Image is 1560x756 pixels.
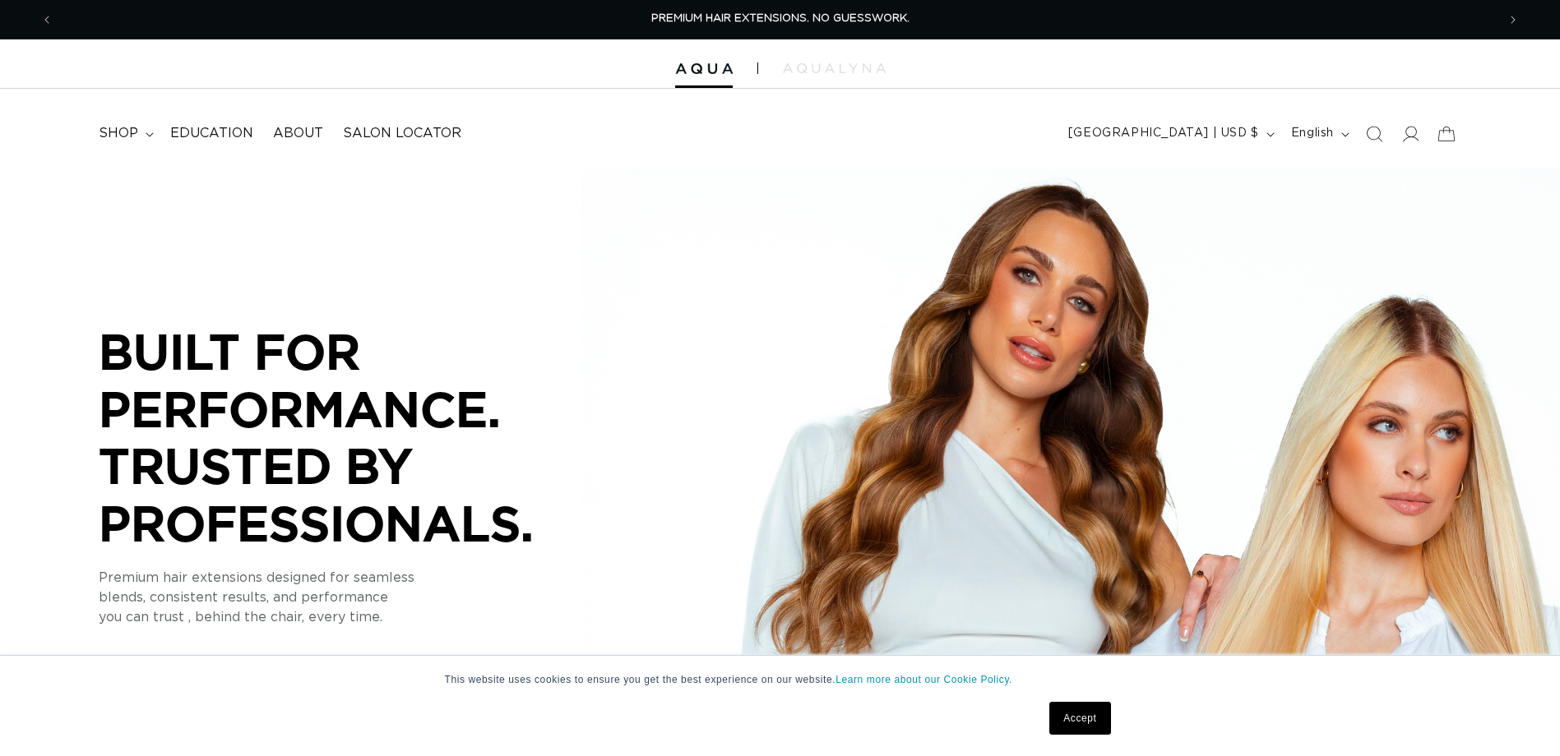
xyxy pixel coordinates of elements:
button: Next announcement [1495,4,1531,35]
a: Education [160,115,263,152]
a: Learn more about our Cookie Policy. [836,674,1012,685]
a: Salon Locator [333,115,471,152]
span: shop [99,125,138,142]
p: BUILT FOR PERFORMANCE. TRUSTED BY PROFESSIONALS. [99,323,592,551]
p: Premium hair extensions designed for seamless [99,569,592,588]
a: About [263,115,333,152]
p: blends, consistent results, and performance [99,588,592,608]
button: [GEOGRAPHIC_DATA] | USD $ [1058,118,1281,150]
p: you can trust , behind the chair, every time. [99,608,592,628]
span: Salon Locator [343,125,461,142]
span: Education [170,125,253,142]
img: aqualyna.com [783,63,886,73]
p: This website uses cookies to ensure you get the best experience on our website. [445,672,1116,687]
span: PREMIUM HAIR EXTENSIONS. NO GUESSWORK. [651,13,910,24]
a: Accept [1049,702,1110,735]
summary: shop [89,115,160,152]
button: Previous announcement [29,4,65,35]
button: English [1281,118,1356,150]
span: English [1291,125,1334,142]
span: About [273,125,323,142]
span: [GEOGRAPHIC_DATA] | USD $ [1068,125,1259,142]
summary: Search [1356,116,1392,152]
img: Aqua Hair Extensions [675,63,733,75]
